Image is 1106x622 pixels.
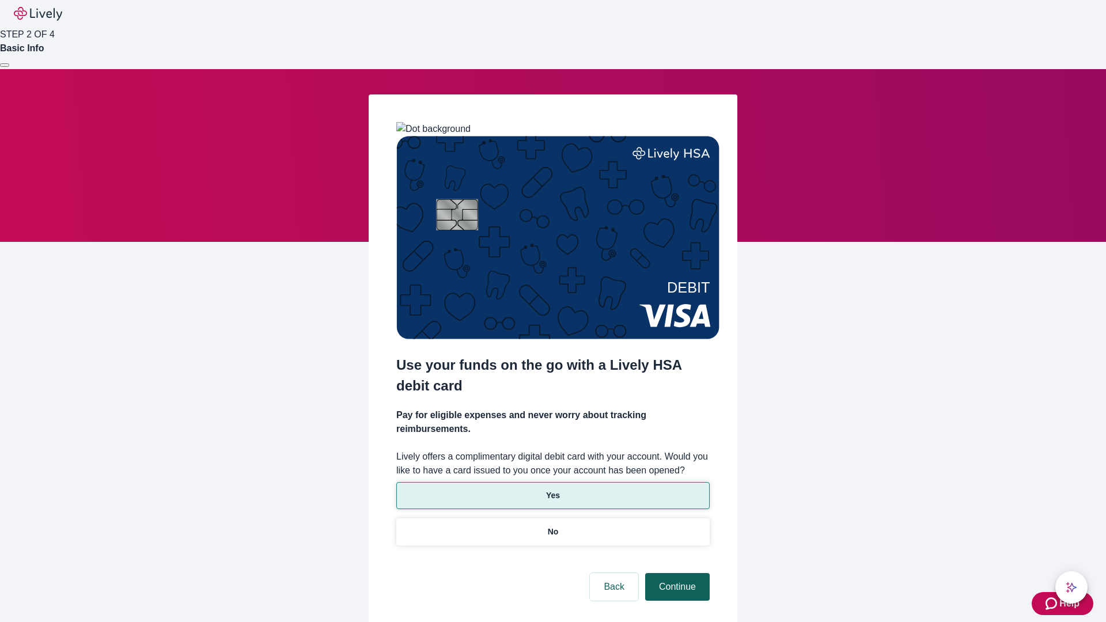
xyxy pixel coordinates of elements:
button: No [396,518,710,545]
p: Yes [546,490,560,502]
svg: Zendesk support icon [1046,597,1059,610]
svg: Lively AI Assistant [1066,582,1077,593]
button: Yes [396,482,710,509]
img: Debit card [396,136,719,339]
button: Back [590,573,638,601]
button: chat [1055,571,1088,604]
img: Lively [14,7,62,21]
span: Help [1059,597,1080,610]
button: Zendesk support iconHelp [1032,592,1093,615]
label: Lively offers a complimentary digital debit card with your account. Would you like to have a card... [396,450,710,477]
img: Dot background [396,122,471,136]
p: No [548,526,559,538]
h2: Use your funds on the go with a Lively HSA debit card [396,355,710,396]
button: Continue [645,573,710,601]
h4: Pay for eligible expenses and never worry about tracking reimbursements. [396,408,710,436]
